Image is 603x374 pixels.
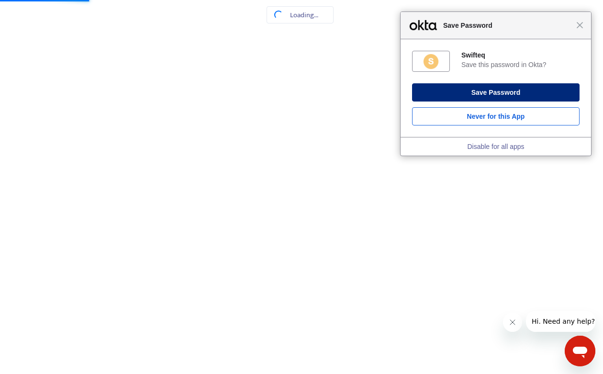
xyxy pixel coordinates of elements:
[576,22,583,29] span: Close
[438,20,576,31] span: Save Password
[503,313,522,332] iframe: Close message
[467,143,524,150] a: Disable for all apps
[423,53,439,70] img: 8RClKwAAAAGSURBVAMAyKdtwnyVUBQAAAAASUVORK5CYII=
[461,60,580,69] div: Save this password in Okta?
[412,107,580,125] button: Never for this App
[565,336,595,366] iframe: Button to launch messaging window
[412,83,580,102] button: Save Password
[526,311,595,332] iframe: Message from company
[461,51,580,59] div: Swifteq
